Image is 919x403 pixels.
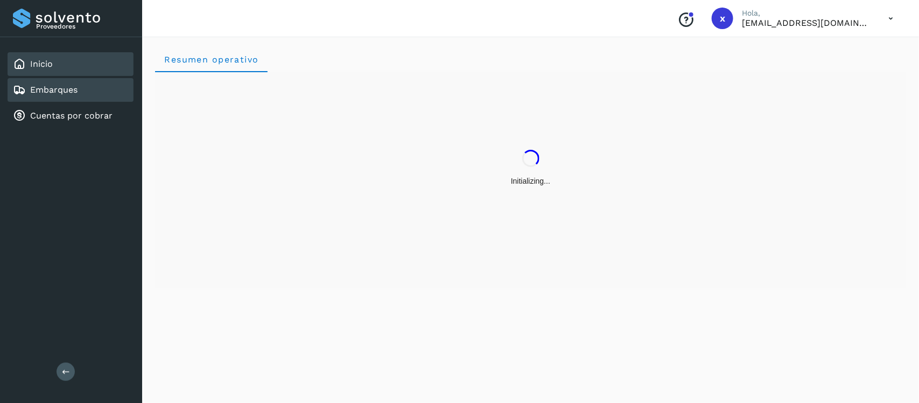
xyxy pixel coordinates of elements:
div: Inicio [8,52,134,76]
p: Proveedores [36,23,129,30]
div: Cuentas por cobrar [8,104,134,128]
a: Inicio [30,59,53,69]
p: xmgm@transportesser.com.mx [742,18,871,28]
a: Cuentas por cobrar [30,110,113,121]
div: Embarques [8,78,134,102]
a: Embarques [30,85,78,95]
p: Hola, [742,9,871,18]
span: Resumen operativo [164,54,259,65]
